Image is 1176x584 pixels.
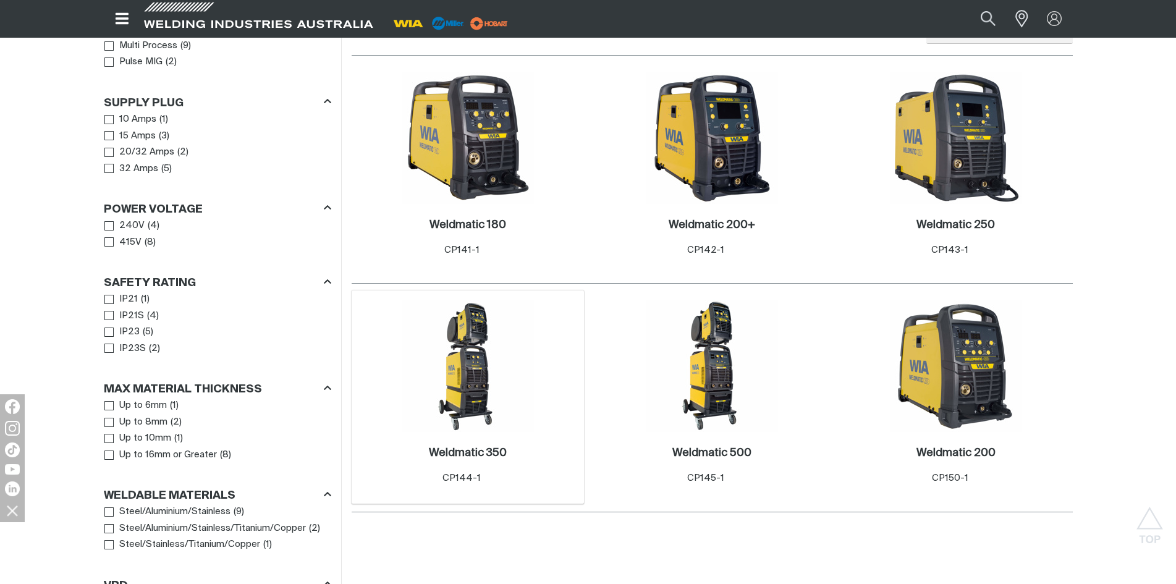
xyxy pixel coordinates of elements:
[119,55,163,69] span: Pulse MIG
[159,129,169,143] span: ( 3 )
[402,72,534,204] img: Weldmatic 180
[104,218,331,250] ul: Power Voltage
[104,128,156,145] a: 15 Amps
[180,39,191,53] span: ( 9 )
[104,203,203,217] h3: Power Voltage
[119,538,260,552] span: Steel/Stainless/Titanium/Copper
[149,342,160,356] span: ( 2 )
[104,520,307,537] a: Steel/Aluminium/Stainless/Titanium/Copper
[104,201,331,218] div: Power Voltage
[5,421,20,436] img: Instagram
[104,383,262,397] h3: Max Material Thickness
[104,94,331,111] div: Supply Plug
[687,245,724,255] span: CP142-1
[119,342,146,356] span: IP23S
[402,300,534,432] img: Weldmatic 350
[5,481,20,496] img: LinkedIn
[5,442,20,457] img: TikTok
[234,505,244,519] span: ( 9 )
[104,234,142,251] a: 415V
[119,415,167,430] span: Up to 8mm
[104,324,140,341] a: IP23
[104,111,157,128] a: 10 Amps
[467,19,512,28] a: miller
[104,144,175,161] a: 20/32 Amps
[145,235,156,250] span: ( 8 )
[104,381,331,397] div: Max Material Thickness
[104,504,231,520] a: Steel/Aluminium/Stainless
[119,162,158,176] span: 32 Amps
[444,245,480,255] span: CP141-1
[104,397,167,414] a: Up to 6mm
[951,5,1009,33] input: Product name or item number...
[220,448,231,462] span: ( 8 )
[174,431,183,446] span: ( 1 )
[141,292,150,307] span: ( 1 )
[170,399,179,413] span: ( 1 )
[177,145,188,159] span: ( 2 )
[119,309,144,323] span: IP21S
[104,397,331,463] ul: Max Material Thickness
[104,291,331,357] ul: Safety Rating
[104,504,331,553] ul: Weldable Materials
[161,162,172,176] span: ( 5 )
[119,399,167,413] span: Up to 6mm
[104,38,178,54] a: Multi Process
[104,96,184,111] h3: Supply Plug
[119,505,231,519] span: Steel/Aluminium/Stainless
[967,5,1009,33] button: Search products
[916,447,996,459] h2: Weldmatic 200
[148,219,159,233] span: ( 4 )
[646,300,778,432] img: Weldmatic 500
[916,218,995,232] a: Weldmatic 250
[104,291,138,308] a: IP21
[916,446,996,460] a: Weldmatic 200
[931,245,968,255] span: CP143-1
[119,145,174,159] span: 20/32 Amps
[890,300,1022,432] img: Weldmatic 200
[932,473,968,483] span: CP150-1
[429,447,507,459] h2: Weldmatic 350
[143,325,153,339] span: ( 5 )
[104,430,172,447] a: Up to 10mm
[171,415,182,430] span: ( 2 )
[104,536,261,553] a: Steel/Stainless/Titanium/Copper
[467,14,512,33] img: miller
[5,464,20,475] img: YouTube
[159,112,168,127] span: ( 1 )
[309,522,320,536] span: ( 2 )
[672,447,751,459] h2: Weldmatic 500
[104,38,331,70] ul: Process
[119,431,171,446] span: Up to 10mm
[1136,507,1164,535] button: Scroll to top
[104,487,331,504] div: Weldable Materials
[646,72,778,204] img: Weldmatic 200+
[429,446,507,460] a: Weldmatic 350
[104,218,145,234] a: 240V
[119,522,306,536] span: Steel/Aluminium/Stainless/Titanium/Copper
[442,473,481,483] span: CP144-1
[104,341,146,357] a: IP23S
[5,399,20,414] img: Facebook
[429,219,506,231] h2: Weldmatic 180
[104,161,159,177] a: 32 Amps
[429,218,506,232] a: Weldmatic 180
[119,129,156,143] span: 15 Amps
[2,500,23,521] img: hide socials
[687,473,724,483] span: CP145-1
[119,448,217,462] span: Up to 16mm or Greater
[672,446,751,460] a: Weldmatic 500
[166,55,177,69] span: ( 2 )
[263,538,272,552] span: ( 1 )
[104,276,196,290] h3: Safety Rating
[669,218,755,232] a: Weldmatic 200+
[119,325,140,339] span: IP23
[104,414,168,431] a: Up to 8mm
[104,447,218,463] a: Up to 16mm or Greater
[119,112,156,127] span: 10 Amps
[104,111,331,177] ul: Supply Plug
[104,54,163,70] a: Pulse MIG
[104,308,145,324] a: IP21S
[104,274,331,291] div: Safety Rating
[669,219,755,231] h2: Weldmatic 200+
